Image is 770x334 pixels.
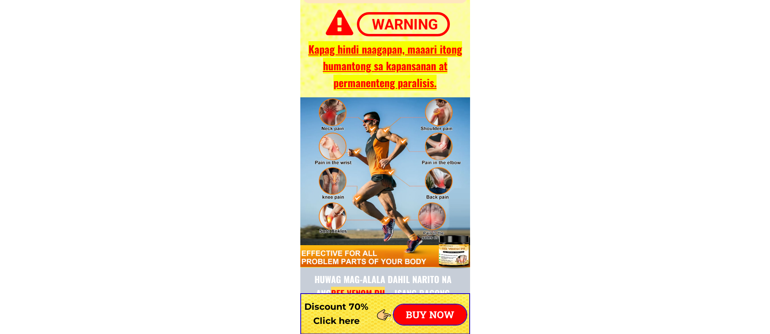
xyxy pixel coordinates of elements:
p: BUY NOW [394,305,466,325]
span: Kapag hindi naagapan, maaari itong humantong sa kapansanan at permanenteng paralisis. [308,41,462,90]
span: BEE VENOM PH [331,287,385,300]
h3: Discount 70% Click here [300,300,373,328]
h3: Warning [365,13,445,37]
